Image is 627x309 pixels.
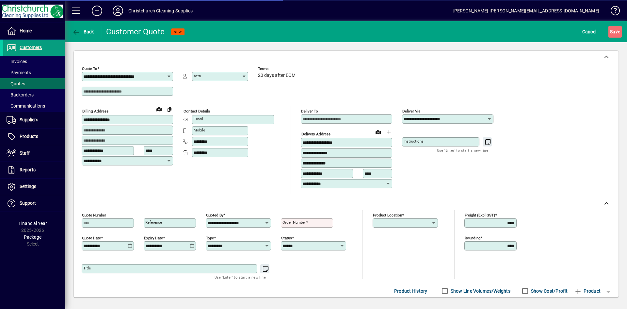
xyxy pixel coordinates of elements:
[3,78,65,89] a: Quotes
[392,285,430,297] button: Product History
[206,213,223,217] mat-label: Quoted by
[3,195,65,212] a: Support
[465,235,480,240] mat-label: Rounding
[449,288,510,294] label: Show Line Volumes/Weights
[7,70,31,75] span: Payments
[20,184,36,189] span: Settings
[194,128,205,132] mat-label: Mobile
[145,220,162,225] mat-label: Reference
[87,5,107,17] button: Add
[3,162,65,178] a: Reports
[383,127,394,137] button: Choose address
[3,67,65,78] a: Payments
[3,129,65,145] a: Products
[3,56,65,67] a: Invoices
[282,220,306,225] mat-label: Order number
[373,127,383,137] a: View on map
[581,26,598,38] button: Cancel
[258,67,297,71] span: Terms
[164,104,175,114] button: Copy to Delivery address
[24,234,41,240] span: Package
[530,288,568,294] label: Show Cost/Profit
[3,112,65,128] a: Suppliers
[437,146,488,154] mat-hint: Use 'Enter' to start a new line
[3,89,65,100] a: Backorders
[19,221,47,226] span: Financial Year
[373,213,402,217] mat-label: Product location
[7,92,34,97] span: Backorders
[82,235,101,240] mat-label: Quote date
[20,200,36,206] span: Support
[206,235,214,240] mat-label: Type
[20,167,36,172] span: Reports
[71,26,96,38] button: Back
[20,117,38,122] span: Suppliers
[82,66,97,71] mat-label: Quote To
[144,235,163,240] mat-label: Expiry date
[571,285,604,297] button: Product
[83,266,91,270] mat-label: Title
[72,29,94,34] span: Back
[606,1,619,23] a: Knowledge Base
[574,286,601,296] span: Product
[402,109,420,113] mat-label: Deliver via
[3,179,65,195] a: Settings
[194,117,203,121] mat-label: Email
[20,28,32,33] span: Home
[194,74,201,78] mat-label: Attn
[215,273,266,281] mat-hint: Use 'Enter' to start a new line
[610,29,613,34] span: S
[128,6,193,16] div: Christchurch Cleaning Supplies
[281,235,292,240] mat-label: Status
[582,26,597,37] span: Cancel
[7,81,25,86] span: Quotes
[107,5,128,17] button: Profile
[82,213,106,217] mat-label: Quote number
[301,109,318,113] mat-label: Deliver To
[20,134,38,139] span: Products
[608,26,622,38] button: Save
[3,23,65,39] a: Home
[3,145,65,162] a: Staff
[174,30,182,34] span: NEW
[610,26,620,37] span: ave
[20,45,42,50] span: Customers
[7,103,45,109] span: Communications
[20,150,30,156] span: Staff
[465,213,495,217] mat-label: Freight (excl GST)
[394,286,427,296] span: Product History
[106,26,165,37] div: Customer Quote
[154,104,164,114] a: View on map
[65,26,101,38] app-page-header-button: Back
[453,6,599,16] div: [PERSON_NAME] [PERSON_NAME][EMAIL_ADDRESS][DOMAIN_NAME]
[3,100,65,112] a: Communications
[258,73,296,78] span: 20 days after EOM
[7,59,27,64] span: Invoices
[404,139,424,144] mat-label: Instructions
